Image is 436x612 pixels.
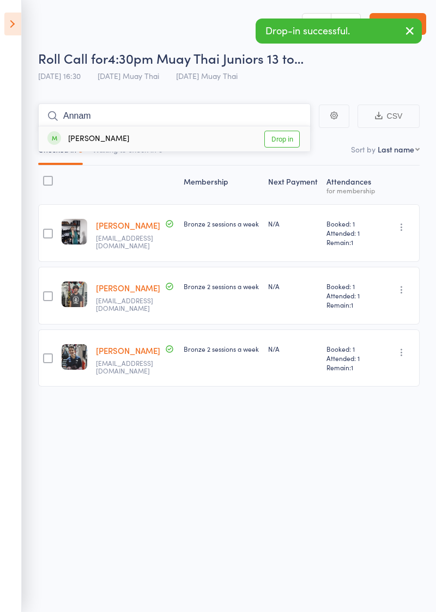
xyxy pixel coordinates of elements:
[268,281,318,291] div: N/A
[38,140,83,165] button: Checked in3
[322,170,379,199] div: Atten­dances
[96,345,160,356] a: [PERSON_NAME]
[326,228,375,237] span: Attended: 1
[256,19,422,44] div: Drop-in successful.
[268,344,318,353] div: N/A
[326,344,375,353] span: Booked: 1
[62,344,87,370] img: image1750921444.png
[268,219,318,228] div: N/A
[326,187,375,194] div: for membership
[96,282,160,293] a: [PERSON_NAME]
[358,105,420,128] button: CSV
[179,170,264,199] div: Membership
[62,281,87,307] img: image1756967836.png
[47,133,129,145] div: [PERSON_NAME]
[96,234,167,250] small: Anannah@gmail.com
[378,144,414,155] div: Last name
[62,219,87,244] img: image1753770301.png
[38,70,81,81] span: [DATE] 16:30
[176,70,238,81] span: [DATE] Muay Thai
[184,219,259,228] div: Bronze 2 sessions a week
[38,49,108,67] span: Roll Call for
[98,70,159,81] span: [DATE] Muay Thai
[326,291,375,300] span: Attended: 1
[326,237,375,247] span: Remain:
[326,353,375,363] span: Attended: 1
[38,103,311,128] input: Search by name
[370,13,426,35] a: Exit roll call
[264,170,323,199] div: Next Payment
[264,131,300,148] a: Drop in
[326,219,375,228] span: Booked: 1
[184,344,259,353] div: Bronze 2 sessions a week
[326,281,375,291] span: Booked: 1
[184,281,259,291] div: Bronze 2 sessions a week
[96,297,167,313] small: Jack@gmail.com
[351,363,353,372] span: 1
[351,144,376,155] label: Sort by
[351,300,353,309] span: 1
[96,219,160,231] a: [PERSON_NAME]
[96,359,167,375] small: Jack@gmail.com
[108,49,304,67] span: 4:30pm Muay Thai Juniors 13 to…
[326,300,375,309] span: Remain:
[351,237,353,247] span: 1
[326,363,375,372] span: Remain:
[93,140,163,165] button: Waiting to check in0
